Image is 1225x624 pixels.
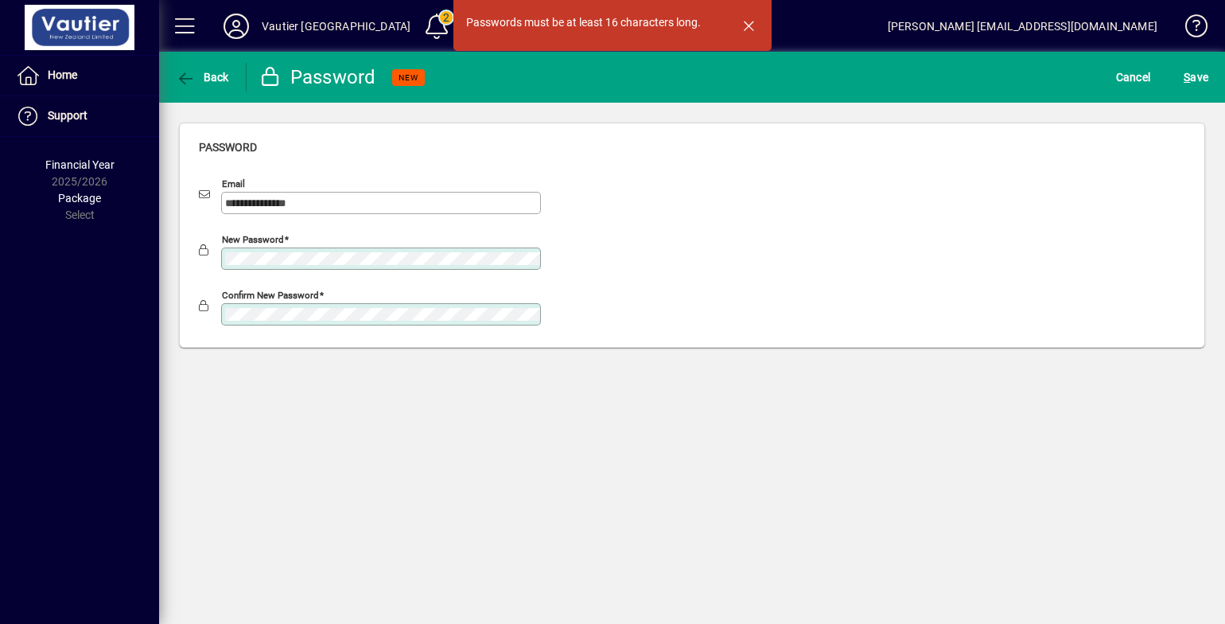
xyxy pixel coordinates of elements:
[1184,71,1190,84] span: S
[399,72,418,83] span: NEW
[211,12,262,41] button: Profile
[1116,64,1151,90] span: Cancel
[262,14,410,39] div: Vautier [GEOGRAPHIC_DATA]
[259,64,376,90] div: Password
[1112,63,1155,92] button: Cancel
[199,141,257,154] span: Password
[888,14,1157,39] div: [PERSON_NAME] [EMAIL_ADDRESS][DOMAIN_NAME]
[176,71,229,84] span: Back
[159,63,247,92] app-page-header-button: Back
[222,178,245,189] mat-label: Email
[8,96,159,136] a: Support
[1173,3,1205,55] a: Knowledge Base
[48,68,77,81] span: Home
[48,109,87,122] span: Support
[172,63,233,92] button: Back
[222,290,319,301] mat-label: Confirm new password
[1180,63,1212,92] button: Save
[45,158,115,171] span: Financial Year
[58,192,101,205] span: Package
[1184,64,1208,90] span: ave
[222,234,284,245] mat-label: New password
[8,56,159,96] a: Home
